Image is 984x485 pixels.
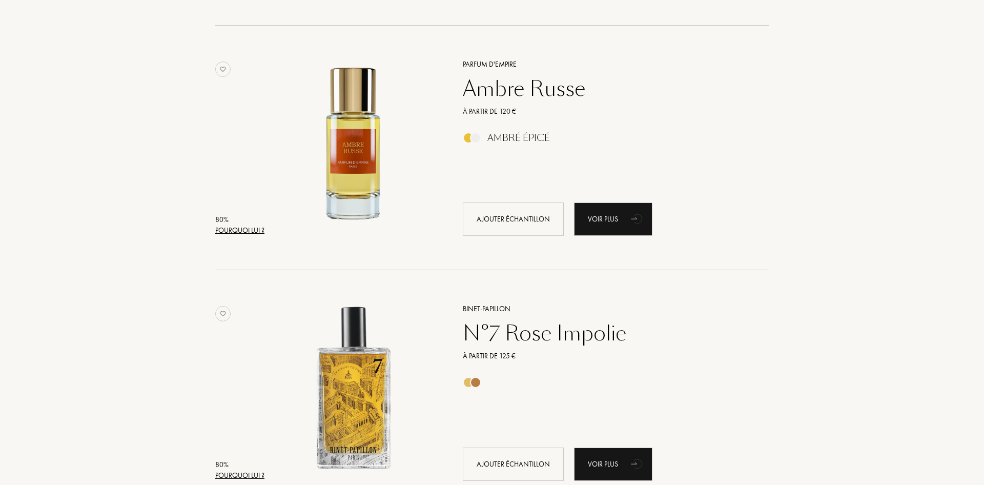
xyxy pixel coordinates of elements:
div: Ambré Épicé [487,132,550,144]
div: animation [627,208,648,229]
a: À partir de 120 € [455,106,754,117]
a: N°7 Rose Impolie [455,321,754,346]
a: Binet-Papillon [455,304,754,314]
img: no_like_p.png [215,62,231,77]
a: Parfum d'Empire [455,59,754,70]
div: Voir plus [574,203,652,236]
a: Ambre Russe Parfum d'Empire [268,46,447,248]
div: Ajouter échantillon [463,448,564,481]
div: animation [627,453,648,474]
div: 80 % [215,214,264,225]
div: Voir plus [574,448,652,481]
img: Ambre Russe Parfum d'Empire [268,57,439,228]
div: Pourquoi lui ? [215,470,264,481]
a: Voir plusanimation [574,448,652,481]
div: Pourquoi lui ? [215,225,264,236]
img: no_like_p.png [215,306,231,321]
a: Voir plusanimation [574,203,652,236]
a: Ambre Russe [455,76,754,101]
a: Ambré Épicé [455,135,754,146]
div: Ajouter échantillon [463,203,564,236]
div: 80 % [215,459,264,470]
img: N°7 Rose Impolie Binet-Papillon [268,302,439,473]
a: À partir de 125 € [455,351,754,361]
